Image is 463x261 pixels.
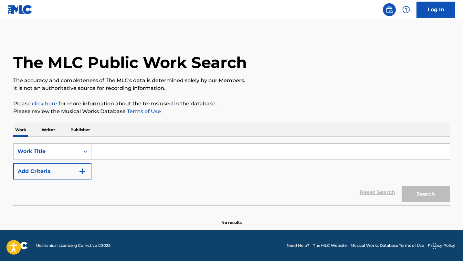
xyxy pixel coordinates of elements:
span: Mechanical Licensing Collective © 2025 [36,243,110,248]
p: The accuracy and completeness of The MLC's data is determined solely by our Members. [13,77,450,84]
img: logo [8,242,28,249]
a: Log In [416,2,455,18]
p: Work [13,123,28,137]
a: The MLC Website [313,243,347,248]
p: Please for more information about the terms used in the database. [13,100,450,108]
a: Musical Works Database Terms of Use [351,243,424,248]
img: 9d2ae6d4665cec9f34b9.svg [79,168,86,175]
img: search [385,6,393,14]
a: Public Search [383,3,396,16]
a: Privacy Policy [428,243,455,248]
p: Please review the Musical Works Database [13,108,450,115]
p: Publisher [68,123,92,137]
button: Add Criteria [13,163,91,179]
p: Writer [40,123,57,137]
iframe: Chat Widget [431,230,463,261]
img: help [402,6,410,14]
a: Need Help? [287,243,309,248]
h1: The MLC Public Work Search [13,53,247,72]
div: Help [400,3,413,16]
form: Search Form [13,143,450,205]
div: Work Title [17,148,76,155]
img: MLC Logo [8,5,33,14]
a: click here [32,101,57,107]
p: No results [221,212,242,226]
p: It is not an authoritative source for recording information. [13,84,450,92]
a: Terms of Use [126,108,161,114]
div: Drag [433,237,437,256]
